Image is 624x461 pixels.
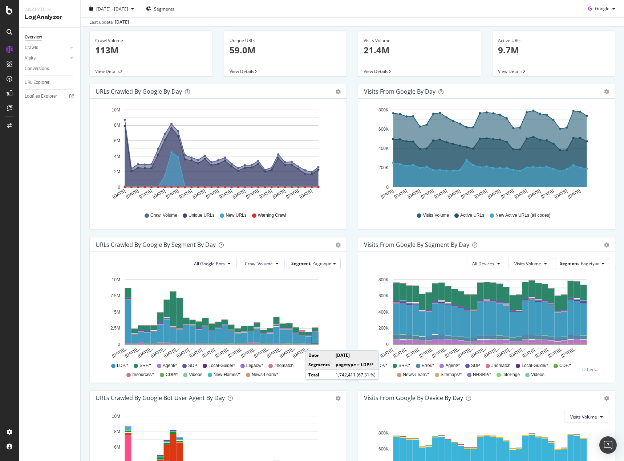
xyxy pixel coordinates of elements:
span: SRP/* [398,363,410,369]
div: URLs Crawled by Google By Segment By Day [96,241,216,248]
span: Crawl Volume [245,261,273,267]
text: [DATE] [192,188,206,200]
button: [DATE] - [DATE] [86,3,137,15]
text: 4M [114,154,120,159]
text: [DATE] [299,188,313,200]
text: [DATE] [272,188,286,200]
span: SRP/* [139,363,151,369]
text: [DATE] [112,188,126,200]
td: Total [306,370,333,379]
span: Videos [189,372,202,378]
text: 6M [114,138,120,143]
text: [DATE] [138,188,153,200]
svg: A chart. [96,105,338,205]
div: Analytics [25,6,74,13]
text: [DATE] [245,188,260,200]
div: Visits [25,54,36,62]
span: View Details [498,68,523,74]
text: 0 [386,342,389,347]
text: [DATE] [567,188,582,200]
text: 400K [378,310,389,315]
div: Last update [89,19,129,25]
div: LogAnalyzer [25,13,74,21]
div: URL Explorer [25,79,49,86]
svg: A chart. [96,275,338,359]
span: Videos [531,372,544,378]
div: Overview [25,33,42,41]
span: resources/* [132,372,154,378]
p: 113M [95,44,207,56]
span: #nomatch [274,363,293,369]
text: [DATE] [460,188,475,200]
div: gear [604,89,609,94]
button: Visits Volume [508,258,553,269]
p: 21.4M [364,44,475,56]
text: 800K [378,107,389,113]
span: Sitemaps/* [441,372,462,378]
div: Crawl Volume [95,37,207,44]
span: Segment [560,260,579,266]
text: 0 [118,342,120,347]
text: 10M [112,277,120,282]
div: Active URLs [498,37,610,44]
span: New Active URLs (all codes) [495,212,550,219]
span: Pagetype [581,260,600,266]
span: CDP/* [166,372,178,378]
text: [DATE] [433,188,448,200]
span: SDP [188,363,197,369]
td: pagetype = LDP/* [333,360,378,370]
td: Date [306,351,333,360]
span: Google [595,5,609,12]
text: 8M [114,123,120,128]
span: Active URLs [460,212,484,219]
div: gear [336,242,341,248]
span: #nomatch [491,363,511,369]
span: News-Learn/* [403,372,429,378]
div: URLs Crawled by Google bot User Agent By Day [96,394,225,401]
text: 800K [378,431,389,436]
a: URL Explorer [25,79,75,86]
text: 10M [112,414,120,419]
text: [DATE] [540,188,555,200]
td: Segments [306,360,333,370]
span: Segment [291,260,311,266]
div: gear [604,396,609,401]
span: Local-Guide/* [208,363,235,369]
div: Conversions [25,65,49,73]
svg: A chart. [364,105,607,205]
text: 5M [114,310,120,315]
div: Visits from Google By Segment By Day [364,241,469,248]
span: Segments [154,5,174,12]
text: [DATE] [500,188,515,200]
text: [DATE] [152,188,166,200]
text: [DATE] [474,188,488,200]
span: Unique URLs [189,212,214,219]
div: [DATE] [115,19,129,25]
span: Agent/* [445,363,459,369]
text: 600K [378,127,389,132]
button: All Devices [466,258,506,269]
div: Crawls [25,44,38,52]
td: [DATE] [333,351,378,360]
text: 2.5M [110,326,120,331]
span: Local-Guide/* [522,363,548,369]
text: [DATE] [380,188,394,200]
span: New URLs [226,212,246,219]
text: [DATE] [259,188,273,200]
span: View Details [230,68,254,74]
a: Crawls [25,44,68,52]
span: SDP [471,363,480,369]
text: [DATE] [165,188,179,200]
div: gear [336,89,341,94]
span: Pagetype [312,260,331,266]
text: 400K [378,146,389,151]
div: gear [336,396,341,401]
span: All Google Bots [194,261,225,267]
button: Segments [143,3,177,15]
span: Visits Volume [570,414,597,420]
text: [DATE] [285,188,300,200]
button: All Google Bots [188,258,237,269]
text: 600K [378,446,389,452]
